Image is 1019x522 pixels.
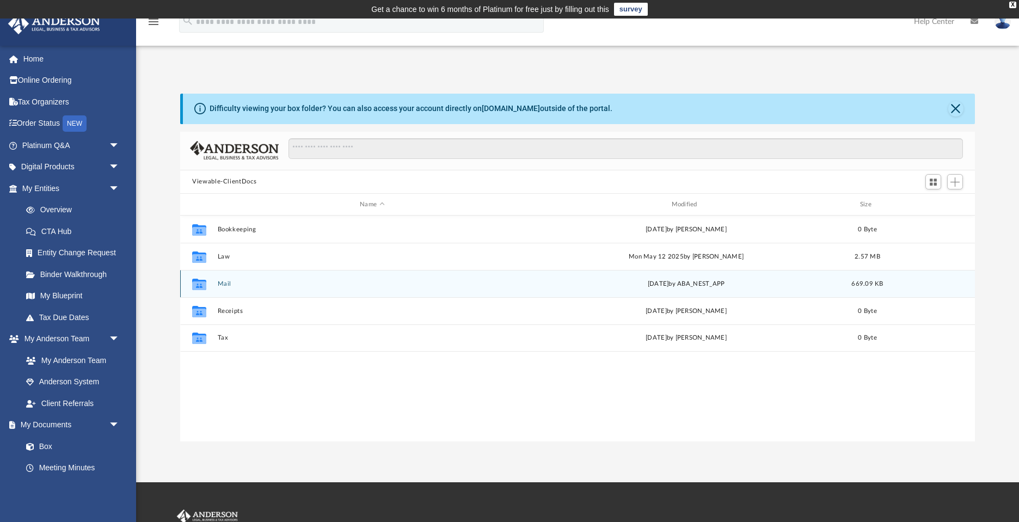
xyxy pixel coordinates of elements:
[182,15,194,27] i: search
[109,328,131,351] span: arrow_drop_down
[15,263,136,285] a: Binder Walkthrough
[8,156,136,178] a: Digital Productsarrow_drop_down
[948,101,963,116] button: Close
[192,177,256,187] button: Viewable-ClientDocs
[531,200,841,210] div: Modified
[532,225,841,235] div: [DATE] by [PERSON_NAME]
[218,308,527,315] button: Receipts
[15,457,131,479] a: Meeting Minutes
[858,226,877,232] span: 0 Byte
[180,216,975,441] div: grid
[218,253,527,260] button: Law
[8,48,136,70] a: Home
[947,174,963,189] button: Add
[995,14,1011,29] img: User Pic
[614,3,648,16] a: survey
[217,200,527,210] div: Name
[8,328,131,350] a: My Anderson Teamarrow_drop_down
[846,200,889,210] div: Size
[8,113,136,135] a: Order StatusNEW
[532,252,841,262] div: Mon May 12 2025 by [PERSON_NAME]
[925,174,942,189] button: Switch to Grid View
[532,334,841,343] div: [DATE] by [PERSON_NAME]
[15,435,125,457] a: Box
[371,3,609,16] div: Get a chance to win 6 months of Platinum for free just by filling out this
[8,134,136,156] a: Platinum Q&Aarrow_drop_down
[210,103,612,114] div: Difficulty viewing your box folder? You can also access your account directly on outside of the p...
[8,91,136,113] a: Tax Organizers
[858,335,877,341] span: 0 Byte
[109,156,131,179] span: arrow_drop_down
[218,280,527,287] button: Mail
[855,254,880,260] span: 2.57 MB
[894,200,970,210] div: id
[109,134,131,157] span: arrow_drop_down
[15,371,131,393] a: Anderson System
[8,70,136,91] a: Online Ordering
[8,414,131,436] a: My Documentsarrow_drop_down
[532,279,841,289] div: [DATE] by ABA_NEST_APP
[147,21,160,28] a: menu
[15,285,131,307] a: My Blueprint
[15,220,136,242] a: CTA Hub
[15,199,136,221] a: Overview
[63,115,87,132] div: NEW
[15,478,125,500] a: Forms Library
[288,138,963,159] input: Search files and folders
[482,104,540,113] a: [DOMAIN_NAME]
[218,335,527,342] button: Tax
[1009,2,1016,8] div: close
[185,200,212,210] div: id
[109,414,131,437] span: arrow_drop_down
[15,349,125,371] a: My Anderson Team
[858,308,877,314] span: 0 Byte
[218,226,527,233] button: Bookkeeping
[532,306,841,316] div: [DATE] by [PERSON_NAME]
[5,13,103,34] img: Anderson Advisors Platinum Portal
[851,281,883,287] span: 669.09 KB
[15,306,136,328] a: Tax Due Dates
[109,177,131,200] span: arrow_drop_down
[8,177,136,199] a: My Entitiesarrow_drop_down
[15,392,131,414] a: Client Referrals
[15,242,136,264] a: Entity Change Request
[147,15,160,28] i: menu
